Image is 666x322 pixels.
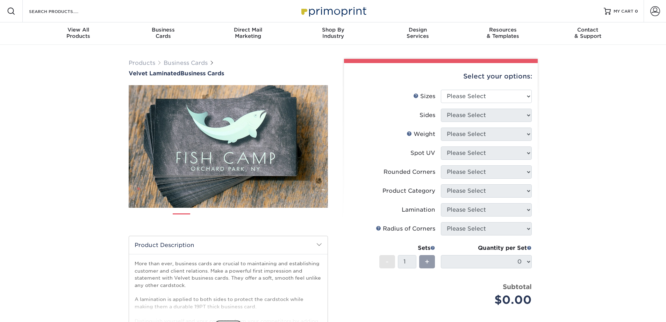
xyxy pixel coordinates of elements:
[206,27,291,39] div: Marketing
[36,27,121,39] div: Products
[460,27,545,33] span: Resources
[206,22,291,45] a: Direct MailMarketing
[402,206,435,214] div: Lamination
[545,27,630,33] span: Contact
[441,244,532,252] div: Quantity per Set
[382,187,435,195] div: Product Category
[196,211,214,228] img: Business Cards 02
[129,60,155,66] a: Products
[129,70,328,77] a: Velvet LaminatedBusiness Cards
[420,111,435,119] div: Sides
[545,22,630,45] a: Contact& Support
[460,27,545,39] div: & Templates
[298,4,368,19] img: Primoprint
[291,27,375,39] div: Industry
[173,211,190,228] img: Business Cards 01
[545,27,630,39] div: & Support
[375,27,460,39] div: Services
[460,22,545,45] a: Resources& Templates
[121,27,206,33] span: Business
[410,149,435,157] div: Spot UV
[129,70,180,77] span: Velvet Laminated
[386,256,389,267] span: -
[28,7,96,15] input: SEARCH PRODUCTS.....
[614,8,633,14] span: MY CART
[413,92,435,101] div: Sizes
[121,27,206,39] div: Cards
[384,168,435,176] div: Rounded Corners
[446,292,532,308] div: $0.00
[291,27,375,33] span: Shop By
[376,225,435,233] div: Radius of Corners
[121,22,206,45] a: BusinessCards
[379,244,435,252] div: Sets
[375,27,460,33] span: Design
[36,27,121,33] span: View All
[291,22,375,45] a: Shop ByIndustry
[129,236,328,254] h2: Product Description
[220,211,237,228] img: Business Cards 03
[266,211,284,228] img: Business Cards 05
[129,47,328,246] img: Velvet Laminated 01
[375,22,460,45] a: DesignServices
[243,211,260,228] img: Business Cards 04
[206,27,291,33] span: Direct Mail
[407,130,435,138] div: Weight
[635,9,638,14] span: 0
[350,63,532,90] div: Select your options:
[425,256,429,267] span: +
[164,60,208,66] a: Business Cards
[129,70,328,77] h1: Business Cards
[503,283,532,290] strong: Subtotal
[36,22,121,45] a: View AllProducts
